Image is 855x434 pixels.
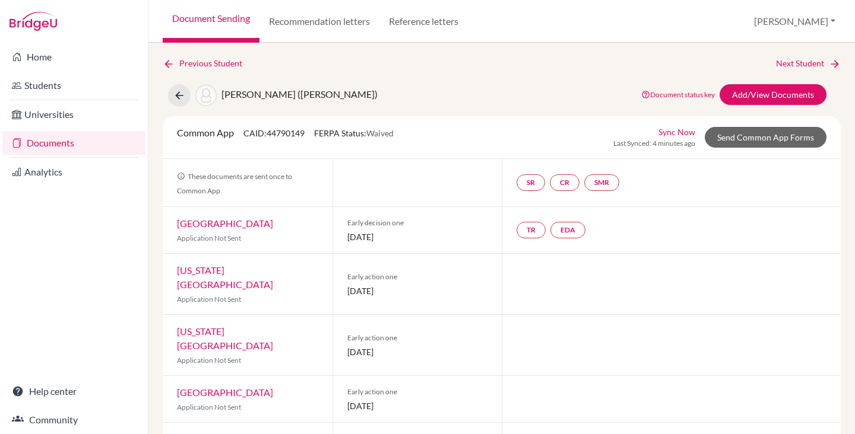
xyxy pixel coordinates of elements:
span: [DATE] [347,400,488,412]
span: Waived [366,128,394,138]
a: [US_STATE][GEOGRAPHIC_DATA] [177,325,273,351]
span: Last Synced: 4 minutes ago [613,138,695,149]
span: [DATE] [347,285,488,297]
a: Sync Now [658,126,695,138]
span: Early action one [347,333,488,343]
a: Community [2,408,145,432]
a: Universities [2,103,145,126]
a: SR [517,174,545,191]
span: Early action one [347,272,488,282]
span: [DATE] [347,231,488,243]
a: Add/View Documents [720,84,826,105]
span: Application Not Sent [177,295,241,304]
a: Send Common App Forms [705,127,826,148]
span: [DATE] [347,346,488,358]
a: Documents [2,131,145,155]
span: Application Not Sent [177,356,241,365]
a: Document status key [641,90,715,99]
a: [GEOGRAPHIC_DATA] [177,218,273,229]
a: Help center [2,379,145,403]
img: Bridge-U [9,12,57,31]
a: CR [550,174,579,191]
button: [PERSON_NAME] [749,10,841,33]
span: Application Not Sent [177,234,241,242]
a: [GEOGRAPHIC_DATA] [177,387,273,398]
span: Early action one [347,387,488,397]
a: [US_STATE][GEOGRAPHIC_DATA] [177,264,273,290]
a: TR [517,222,546,238]
a: Next Student [776,57,841,70]
a: SMR [584,174,619,191]
span: [PERSON_NAME] ([PERSON_NAME]) [221,88,378,100]
a: EDA [550,222,585,238]
a: Analytics [2,160,145,184]
span: These documents are sent once to Common App [177,172,292,195]
span: Application Not Sent [177,403,241,411]
a: Previous Student [163,57,252,70]
a: Home [2,45,145,69]
span: FERPA Status: [314,128,394,138]
span: Common App [177,127,234,138]
a: Students [2,74,145,97]
span: Early decision one [347,218,488,228]
span: CAID: 44790149 [243,128,305,138]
